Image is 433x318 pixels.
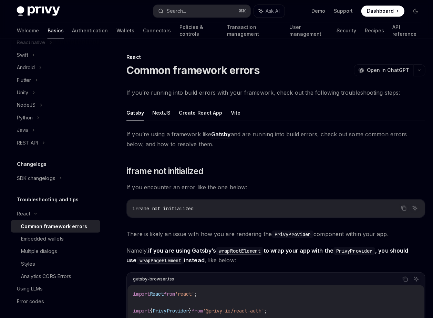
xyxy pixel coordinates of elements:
[330,244,371,252] code: PrivyProvider
[11,218,99,230] a: Common framework errors
[125,53,421,60] div: React
[407,272,416,280] button: Ask AI
[224,22,278,39] a: Transaction management
[17,112,32,120] div: Python
[308,8,322,14] a: Demo
[125,243,421,262] span: Namely, , like below:
[189,304,200,310] span: from
[165,7,184,15] div: Search...
[131,203,192,209] span: iframe not initialized
[135,254,182,261] a: wrapPageElement
[251,5,281,17] button: Ask AI
[151,103,168,119] button: NextJS
[132,304,148,310] span: import
[141,22,169,39] a: Connectors
[125,226,421,236] span: There is likely an issue with how you are rendering the component within your app.
[125,164,201,175] span: iframe not initialized
[200,304,261,310] span: '@privy-io/react-auth'
[17,22,39,39] a: Welcome
[17,158,46,167] h5: Changelogs
[388,22,416,39] a: API reference
[405,6,416,17] button: Toggle dark mode
[21,232,63,240] div: Embedded wallets
[17,207,30,215] div: React
[151,304,187,310] span: PrivyProvider
[363,66,405,73] span: Open in ChatGPT
[135,254,182,262] code: wrapPageElement
[21,220,86,228] div: Common framework errors
[214,244,260,251] a: wrapRootElement
[17,6,59,16] img: dark logo
[125,180,421,190] span: If you encounter an error like the one below:
[148,288,162,294] span: React
[125,103,142,119] button: Gatsby
[228,103,238,119] button: Vite
[350,64,409,75] button: Open in ChatGPT
[286,22,324,39] a: User management
[173,288,192,294] span: 'react'
[132,272,172,280] div: gatsby-browser.tsx
[209,129,228,137] a: Gatsby
[333,22,352,39] a: Security
[132,288,148,294] span: import
[357,6,400,17] a: Dashboard
[11,230,99,242] a: Embedded wallets
[17,100,35,108] div: NodeJS
[236,8,244,14] span: ⌘ K
[17,137,38,145] div: REST API
[263,8,277,14] span: Ask AI
[361,22,380,39] a: Recipes
[17,50,28,59] div: Swift
[47,22,63,39] a: Basics
[269,228,310,235] code: PrivyProvider
[125,244,404,261] strong: if you are using Gatsby’s to wrap your app with the , you should use instead
[214,244,260,252] code: wrapRootElement
[330,8,349,14] a: Support
[21,244,56,253] div: Multiple dialogs
[261,304,264,310] span: ;
[162,288,173,294] span: from
[152,5,247,17] button: Search...⌘K
[115,22,133,39] a: Wallets
[17,172,54,180] div: SDK changelogs
[177,22,216,39] a: Policies & controls
[187,304,189,310] span: }
[11,242,99,255] a: Multiple dialogs
[177,103,220,119] button: Create React App
[17,75,31,83] div: Flutter
[363,8,389,14] span: Dashboard
[11,279,99,292] a: Using LLMs
[17,294,43,302] div: Error codes
[21,257,34,265] div: Styles
[17,282,42,290] div: Using LLMs
[125,87,421,96] span: If you’re running into build errors with your framework, check out the following troubleshooting ...
[71,22,107,39] a: Authentication
[125,128,421,147] span: If you’re using a framework like and are running into build errors, check out some common errors ...
[11,267,99,279] a: Analytics CORS Errors
[17,193,78,202] h5: Troubleshooting and tips
[17,87,28,96] div: Unity
[21,269,70,277] div: Analytics CORS Errors
[406,201,415,210] button: Ask AI
[11,255,99,267] a: Styles
[395,201,404,210] button: Copy the contents from the code block
[396,272,405,280] button: Copy the contents from the code block
[17,125,28,133] div: Java
[192,288,195,294] span: ;
[11,292,99,304] a: Error codes
[148,304,151,310] span: {
[17,63,34,71] div: Android
[125,63,257,76] h1: Common framework errors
